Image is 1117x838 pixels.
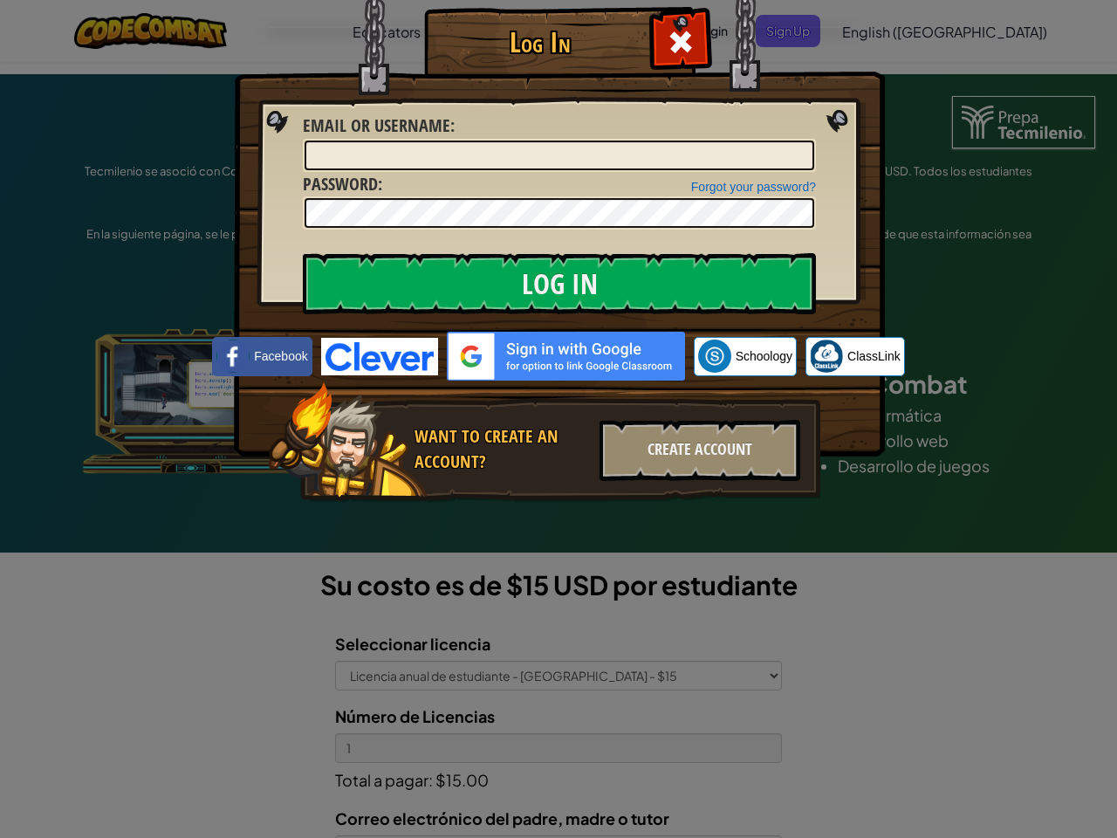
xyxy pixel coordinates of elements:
span: ClassLink [847,347,901,365]
img: clever-logo-blue.png [321,338,438,375]
span: Facebook [254,347,307,365]
img: classlink-logo-small.png [810,340,843,373]
div: Create Account [600,420,800,481]
img: gplus_sso_button2.svg [447,332,685,381]
div: Want to create an account? [415,424,589,474]
img: facebook_small.png [216,340,250,373]
span: Password [303,172,378,196]
label: : [303,172,382,197]
a: Forgot your password? [691,180,816,194]
input: Log In [303,253,816,314]
span: Schoology [736,347,792,365]
img: schoology.png [698,340,731,373]
span: Email or Username [303,113,450,137]
h1: Log In [428,27,651,58]
label: : [303,113,455,139]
